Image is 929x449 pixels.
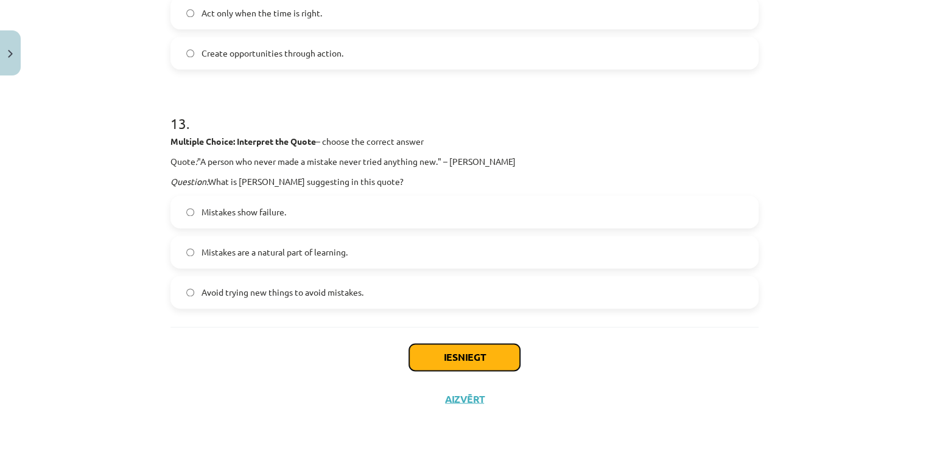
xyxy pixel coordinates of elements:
[170,135,759,148] p: – choose the correct answer
[170,94,759,131] h1: 13 .
[170,155,759,168] p: Quote "A person who never made a mistake never tried anything new." – [PERSON_NAME]
[409,344,520,371] button: Iesniegt
[186,208,194,216] input: Mistakes show failure.
[202,47,343,60] span: Create opportunities through action.
[441,392,488,405] button: Aizvērt
[170,175,759,188] p: What is [PERSON_NAME] suggesting in this quote?
[202,7,322,19] span: Act only when the time is right.
[8,50,13,58] img: icon-close-lesson-0947bae3869378f0d4975bcd49f059093ad1ed9edebbc8119c70593378902aed.svg
[202,206,286,218] span: Mistakes show failure.
[170,136,316,147] b: Multiple Choice: Interpret the Quote
[170,176,208,187] i: Question:
[186,49,194,57] input: Create opportunities through action.
[186,288,194,296] input: Avoid trying new things to avoid mistakes.
[202,246,348,259] span: Mistakes are a natural part of learning.
[186,9,194,17] input: Act only when the time is right.
[186,248,194,256] input: Mistakes are a natural part of learning.
[202,286,363,299] span: Avoid trying new things to avoid mistakes.
[195,156,197,167] i: :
